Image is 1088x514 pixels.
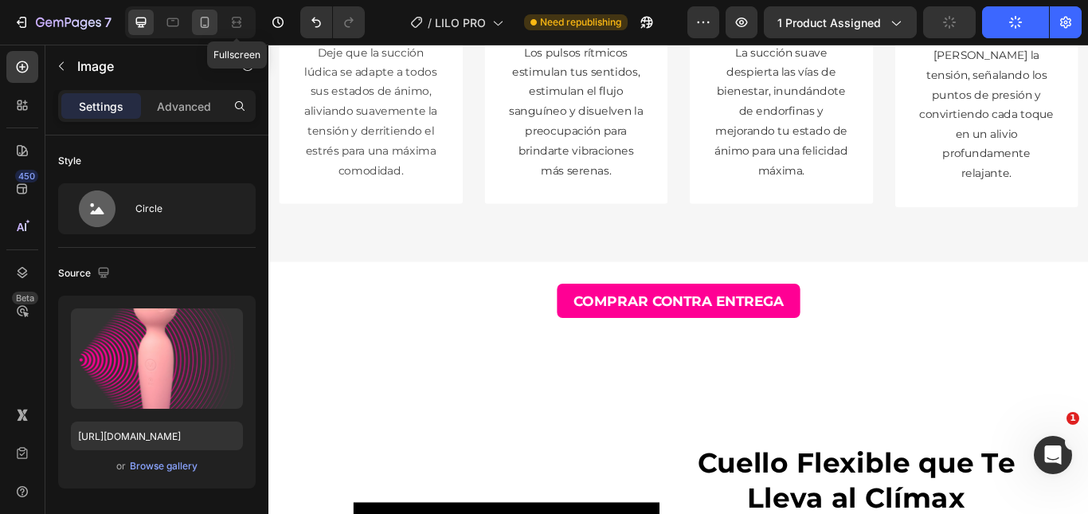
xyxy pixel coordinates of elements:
img: website_grey.svg [25,41,38,54]
span: LILO PRO [435,14,486,31]
a: COMPRAR CONTRA ENTREGA [336,279,620,319]
img: logo_orange.svg [25,26,38,38]
div: v 4.0.25 [45,26,78,38]
input: https://example.com/image.jpg [71,422,243,450]
div: Undo/Redo [300,6,365,38]
span: or [116,457,126,476]
div: Circle [135,190,233,227]
div: Browse gallery [130,459,198,473]
span: 1 [1066,412,1079,425]
button: 7 [6,6,119,38]
button: Browse gallery [129,458,198,474]
span: / [428,14,432,31]
p: 7 [104,13,112,32]
p: COMPRAR CONTRA ENTREGA [355,288,601,309]
p: Settings [79,98,123,115]
p: Advanced [157,98,211,115]
iframe: Design area [268,45,1088,514]
div: Source [58,263,113,284]
span: Need republishing [540,15,621,29]
img: preview-image [71,308,243,409]
iframe: Intercom live chat [1034,436,1072,474]
span: 1 product assigned [777,14,881,31]
div: Beta [12,292,38,304]
img: tab_keywords_by_traffic_grey.svg [170,92,182,105]
div: Dominio [84,94,122,104]
div: Palabras clave [187,94,253,104]
div: 450 [15,170,38,182]
button: 1 product assigned [764,6,917,38]
div: Style [58,154,81,168]
p: Image [77,57,213,76]
img: tab_domain_overview_orange.svg [66,92,79,105]
div: Dominio: [DOMAIN_NAME] [41,41,178,54]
